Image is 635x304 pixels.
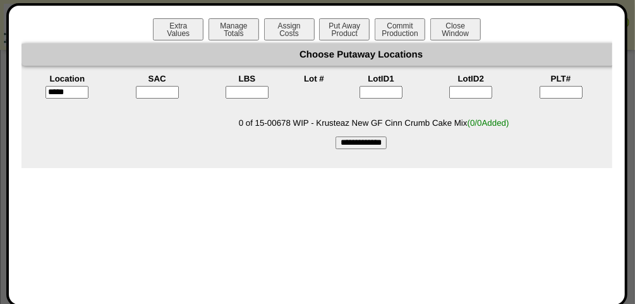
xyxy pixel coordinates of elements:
[470,118,482,128] span: 0/0
[337,73,425,84] th: LotID1
[319,18,370,40] button: Put AwayProduct
[113,73,202,84] th: SAC
[426,73,515,84] th: LotID2
[517,73,605,84] th: PLT#
[430,18,481,40] button: CloseWindow
[203,73,291,84] th: LBS
[209,18,259,40] button: ManageTotals
[23,73,111,84] th: Location
[153,18,203,40] button: ExtraValues
[468,118,509,128] span: ( Added)
[293,73,336,84] th: Lot #
[375,18,425,40] button: CommitProduction
[264,18,315,40] button: AssignCosts
[429,28,482,38] a: CloseWindow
